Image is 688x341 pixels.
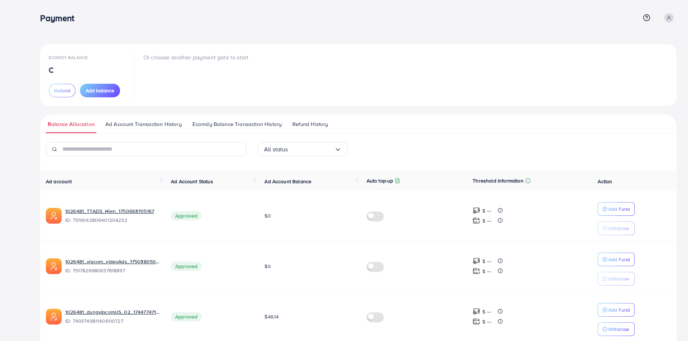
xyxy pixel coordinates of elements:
p: Or choose another payment gate to start [143,53,248,62]
img: top-up amount [473,318,480,325]
span: Ecomdy Balance [49,54,88,60]
p: Withdraw [608,224,629,233]
span: Action [598,178,612,185]
span: Refund History [292,120,328,128]
div: Search for option [258,142,348,156]
span: Ad account [46,178,72,185]
button: Withdraw [598,221,635,235]
span: $0 [264,263,271,270]
div: <span class='underline'>1026481_dungvipcomUS_02_1744774713900</span></br>7493749811406110727 [65,308,159,325]
span: Add balance [86,87,114,94]
p: $ --- [482,307,491,316]
a: 1026481_TTADS_Hien_1750663705167 [65,208,154,215]
button: Withdraw [598,322,635,336]
button: Refund [49,84,76,97]
span: Ad Account Status [171,178,213,185]
span: Approved [171,262,202,271]
img: ic-ads-acc.e4c84228.svg [46,208,62,224]
h3: Payment [40,13,80,23]
p: $ --- [482,267,491,276]
p: $ --- [482,216,491,225]
span: $0 [264,212,271,219]
p: Withdraw [608,274,629,283]
input: Search for option [288,144,334,155]
p: $ --- [482,317,491,326]
span: ID: 7517826980637818897 [65,267,159,274]
p: $ --- [482,206,491,215]
img: top-up amount [473,308,480,315]
span: $46.14 [264,313,279,320]
p: Threshold information [473,176,523,185]
span: ID: 7519042806401204232 [65,216,159,224]
button: Withdraw [598,272,635,286]
span: Ad Account Balance [264,178,311,185]
p: Add Fund [608,205,630,213]
span: Approved [171,211,202,220]
img: top-up amount [473,217,480,224]
img: ic-ads-acc.e4c84228.svg [46,258,62,274]
span: All status [264,144,288,155]
div: <span class='underline'>1026481_TTADS_Hien_1750663705167</span></br>7519042806401204232 [65,208,159,224]
span: Refund [54,87,70,94]
span: Ecomdy Balance Transaction History [192,120,282,128]
p: Add Fund [608,255,630,264]
span: ID: 7493749811406110727 [65,317,159,325]
button: Add Fund [598,202,635,216]
p: Add Fund [608,306,630,314]
p: Auto top-up [367,176,393,185]
img: top-up amount [473,257,480,265]
span: Balance Allocation [48,120,95,128]
button: Add Fund [598,303,635,317]
button: Add Fund [598,253,635,266]
img: top-up amount [473,267,480,275]
img: ic-ads-acc.e4c84228.svg [46,309,62,325]
span: Approved [171,312,202,321]
a: 1026481_vipcom_videoAds_1750380509111 [65,258,159,265]
a: 1026481_dungvipcomUS_02_1744774713900 [65,308,159,316]
button: Add balance [80,84,120,97]
p: Withdraw [608,325,629,333]
p: $ --- [482,257,491,266]
span: Ad Account Transaction History [105,120,182,128]
img: top-up amount [473,207,480,214]
div: <span class='underline'>1026481_vipcom_videoAds_1750380509111</span></br>7517826980637818897 [65,258,159,274]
